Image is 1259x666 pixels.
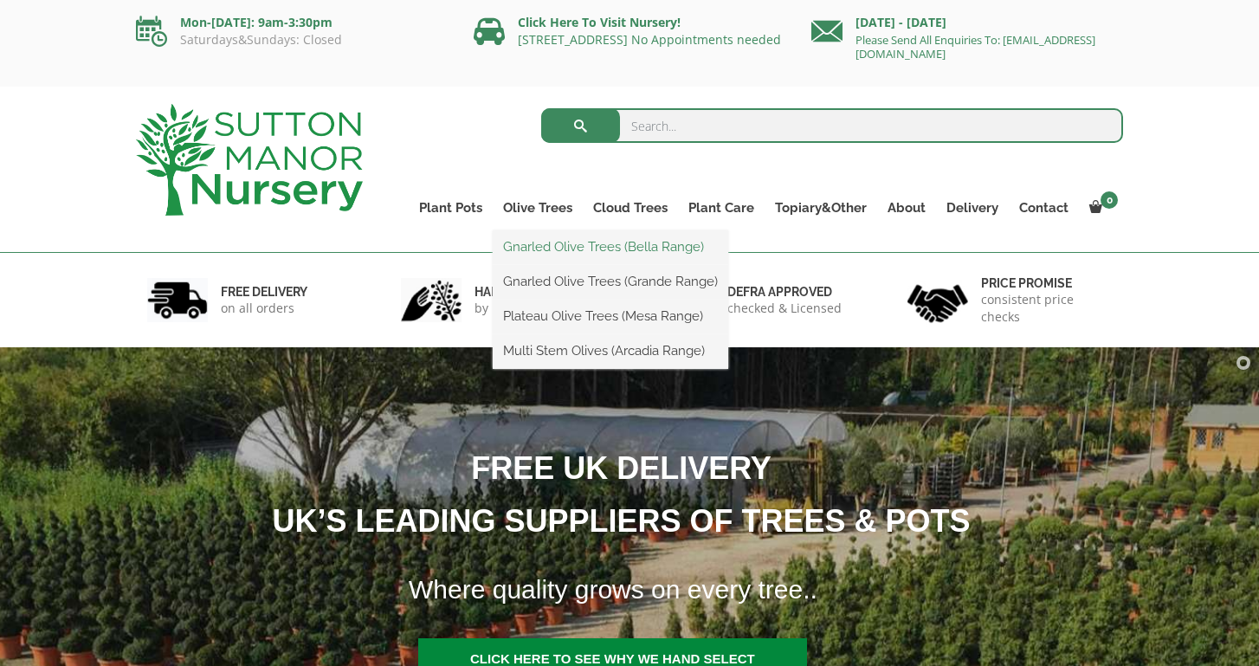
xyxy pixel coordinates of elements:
[518,14,681,30] a: Click Here To Visit Nursery!
[493,338,728,364] a: Multi Stem Olives (Arcadia Range)
[409,196,493,220] a: Plant Pots
[475,284,570,300] h6: hand picked
[583,196,678,220] a: Cloud Trees
[981,275,1113,291] h6: Price promise
[518,31,781,48] a: [STREET_ADDRESS] No Appointments needed
[493,196,583,220] a: Olive Trees
[136,104,363,216] img: logo
[981,291,1113,326] p: consistent price checks
[678,196,765,220] a: Plant Care
[1101,191,1118,209] span: 0
[387,564,1238,616] h1: Where quality grows on every tree..
[541,108,1124,143] input: Search...
[136,12,448,33] p: Mon-[DATE]: 9am-3:30pm
[475,300,570,317] p: by professionals
[136,33,448,47] p: Saturdays&Sundays: Closed
[147,278,208,322] img: 1.jpg
[936,196,1009,220] a: Delivery
[855,32,1095,61] a: Please Send All Enquiries To: [EMAIL_ADDRESS][DOMAIN_NAME]
[877,196,936,220] a: About
[493,268,728,294] a: Gnarled Olive Trees (Grande Range)
[765,196,877,220] a: Topiary&Other
[811,12,1123,33] p: [DATE] - [DATE]
[221,300,307,317] p: on all orders
[1009,196,1079,220] a: Contact
[1079,196,1123,220] a: 0
[493,303,728,329] a: Plateau Olive Trees (Mesa Range)
[907,274,968,327] img: 4.jpg
[493,234,728,260] a: Gnarled Olive Trees (Bella Range)
[727,284,842,300] h6: Defra approved
[401,278,462,322] img: 2.jpg
[727,300,842,317] p: checked & Licensed
[221,284,307,300] h6: FREE DELIVERY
